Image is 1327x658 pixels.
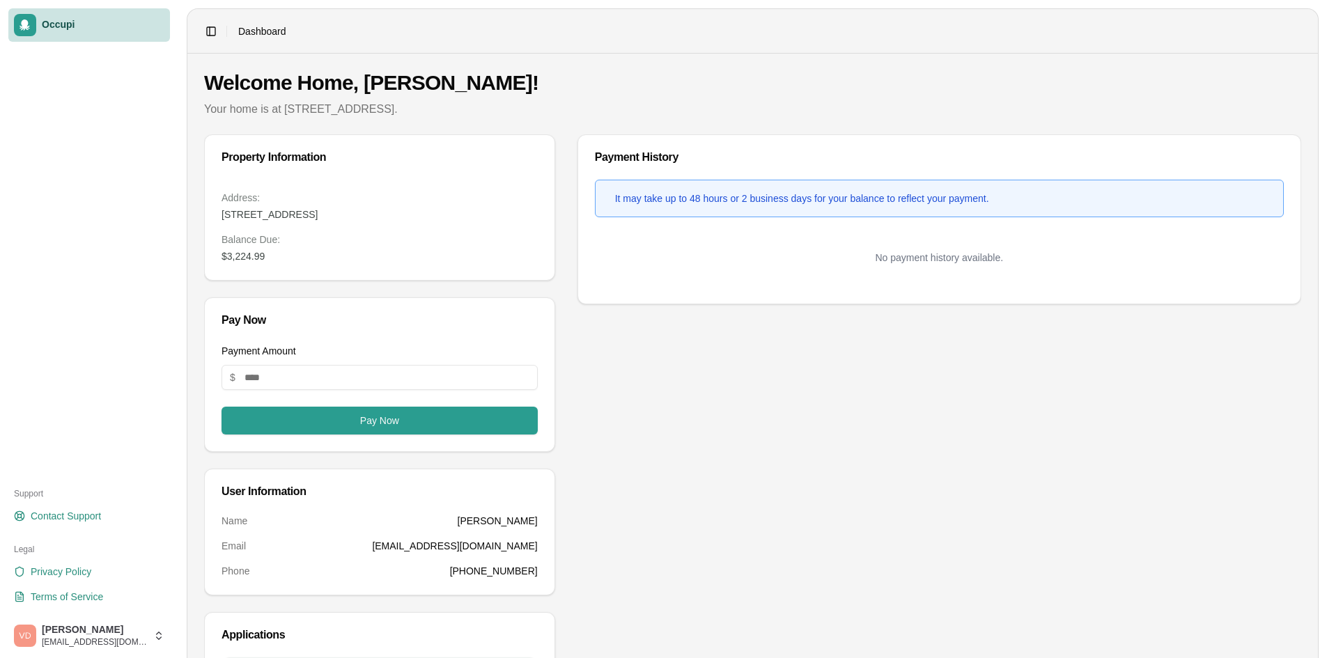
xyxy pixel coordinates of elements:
[222,564,249,578] dt: Phone
[222,233,538,246] dt: Balance Due :
[8,8,170,42] a: Occupi
[31,590,103,604] span: Terms of Service
[42,19,164,31] span: Occupi
[222,191,538,205] dt: Address:
[372,539,537,553] dd: [EMAIL_ADDRESS][DOMAIN_NAME]
[222,629,538,641] div: Applications
[238,24,286,38] span: Dashboard
[615,191,989,205] div: It may take up to 48 hours or 2 business days for your balance to reflect your payment.
[458,514,538,528] dd: [PERSON_NAME]
[595,152,1284,163] div: Payment History
[204,70,1301,95] h1: Welcome Home, [PERSON_NAME]!
[230,370,235,384] span: $
[42,636,148,648] span: [EMAIL_ADDRESS][DOMAIN_NAME]
[222,315,538,326] div: Pay Now
[8,538,170,561] div: Legal
[222,345,296,357] label: Payment Amount
[222,486,538,497] div: User Information
[8,586,170,608] a: Terms of Service
[222,249,538,263] dd: $3,224.99
[14,625,36,647] img: Veronica DeBruce
[8,619,170,652] button: Veronica DeBruce[PERSON_NAME][EMAIL_ADDRESS][DOMAIN_NAME]
[222,207,538,221] dd: [STREET_ADDRESS]
[8,561,170,583] a: Privacy Policy
[42,624,148,636] span: [PERSON_NAME]
[595,251,1284,265] p: No payment history available.
[222,539,246,553] dt: Email
[222,152,538,163] div: Property Information
[204,101,1301,118] p: Your home is at [STREET_ADDRESS].
[222,407,538,434] button: Pay Now
[238,24,286,38] nav: breadcrumb
[31,565,91,579] span: Privacy Policy
[450,564,538,578] dd: [PHONE_NUMBER]
[31,509,101,523] span: Contact Support
[8,483,170,505] div: Support
[8,505,170,527] a: Contact Support
[222,514,247,528] dt: Name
